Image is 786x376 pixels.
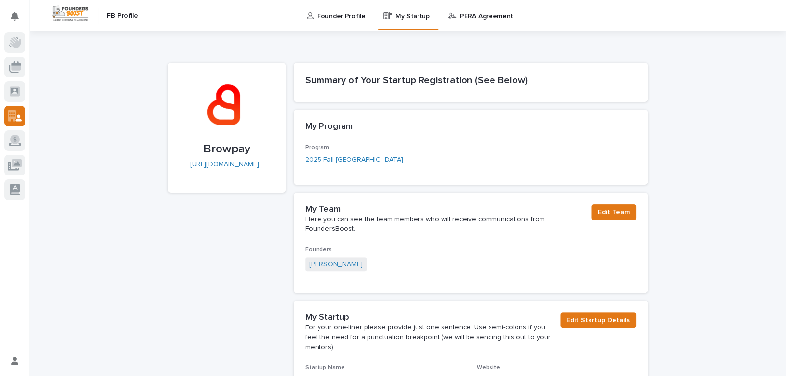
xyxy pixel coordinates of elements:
[305,215,584,234] p: Here you can see the team members who will receive communications from FoundersBoost.
[12,12,25,27] div: Notifications
[566,315,630,325] span: Edit Startup Details
[305,312,349,323] h2: My Startup
[560,312,636,328] button: Edit Startup Details
[179,142,274,156] p: Browpay
[305,155,403,165] a: 2025 Fall [GEOGRAPHIC_DATA]
[107,12,138,20] h2: FB Profile
[309,259,363,270] a: [PERSON_NAME]
[51,4,90,23] img: Workspace Logo
[477,365,500,371] span: Website
[305,122,353,132] h2: My Program
[4,6,25,26] button: Notifications
[305,75,636,86] h2: Summary of Your Startup Registration (See Below)
[591,204,636,220] button: Edit Team
[305,145,329,150] span: Program
[305,247,332,252] span: Founders
[190,161,259,168] a: [URL][DOMAIN_NAME]
[598,207,630,217] span: Edit Team
[305,204,341,215] h2: My Team
[305,365,345,371] span: Startup Name
[305,324,553,351] span: For your one-liner please provide just one sentence. Use semi-colons if you feel the need for a p...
